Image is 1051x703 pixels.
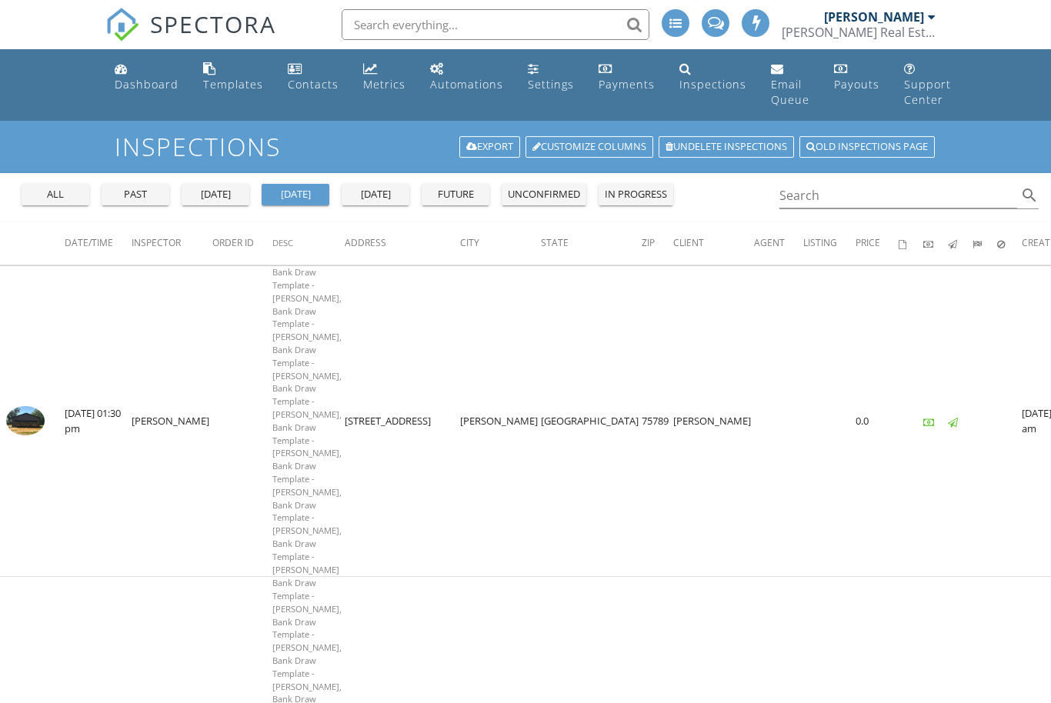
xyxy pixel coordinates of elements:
th: City: Not sorted. [460,222,541,265]
span: Order ID [212,236,254,249]
div: Metrics [363,77,405,92]
button: [DATE] [342,184,409,205]
button: all [22,184,89,205]
th: Inspector: Not sorted. [132,222,212,265]
div: all [28,187,83,202]
a: Undelete inspections [659,136,794,158]
div: in progress [605,187,667,202]
button: unconfirmed [502,184,586,205]
h1: Inspections [115,133,936,160]
div: Payouts [834,77,879,92]
button: past [102,184,169,205]
a: SPECTORA [105,21,276,53]
td: [PERSON_NAME] [132,266,212,577]
a: Payouts [828,55,886,99]
img: The Best Home Inspection Software - Spectora [105,8,139,42]
button: [DATE] [262,184,329,205]
a: Old inspections page [799,136,935,158]
input: Search everything... [342,9,649,40]
td: [PERSON_NAME] [460,266,541,577]
a: Settings [522,55,580,99]
th: Canceled: Not sorted. [997,222,1022,265]
span: Client [673,236,704,249]
td: [STREET_ADDRESS] [345,266,460,577]
th: Date/Time: Not sorted. [65,222,132,265]
th: Address: Not sorted. [345,222,460,265]
a: Export [459,136,520,158]
div: [DATE] [348,187,403,202]
th: Desc: Not sorted. [272,222,345,265]
th: Order ID: Not sorted. [212,222,272,265]
span: Date/Time [65,236,113,249]
div: Support Center [904,77,951,107]
th: Zip: Not sorted. [642,222,673,265]
th: Submitted: Not sorted. [973,222,997,265]
span: Price [856,236,880,249]
div: Automations [430,77,503,92]
a: Support Center [898,55,957,115]
th: State: Not sorted. [541,222,642,265]
span: Zip [642,236,655,249]
span: City [460,236,479,249]
div: [DATE] [268,187,323,202]
div: future [428,187,483,202]
i: search [1020,186,1039,205]
input: Search [779,183,1017,208]
td: 75789 [642,266,673,577]
td: [PERSON_NAME] [673,266,754,577]
th: Paid: Not sorted. [923,222,948,265]
a: Payments [592,55,661,99]
a: Metrics [357,55,412,99]
div: [DATE] [188,187,243,202]
th: Agent: Not sorted. [754,222,803,265]
td: [GEOGRAPHIC_DATA] [541,266,642,577]
th: Price: Not sorted. [856,222,899,265]
span: Inspector [132,236,181,249]
a: Automations (Advanced) [424,55,509,99]
img: 8875510%2Fcover_photos%2FSuRxtPFW1nUM8I5zgC4Y%2Fsmall.jpg [6,406,45,435]
span: Bank Draw Template - [PERSON_NAME], Bank Draw Template - [PERSON_NAME], Bank Draw Template - [PER... [272,266,342,575]
div: past [108,187,163,202]
div: Settings [528,77,574,92]
th: Agreements signed: Not sorted. [899,222,923,265]
div: [PERSON_NAME] [824,9,924,25]
span: Agent [754,236,785,249]
span: Desc [272,237,293,248]
a: Templates [197,55,269,99]
span: Address [345,236,386,249]
div: Cannon Real Estate Inspection [782,25,936,40]
div: Inspections [679,77,746,92]
span: State [541,236,569,249]
div: Email Queue [771,77,809,107]
th: Client: Not sorted. [673,222,754,265]
div: Templates [203,77,263,92]
div: Payments [599,77,655,92]
td: 0.0 [856,266,899,577]
a: Dashboard [108,55,185,99]
span: Listing [803,236,837,249]
a: Inspections [673,55,752,99]
div: Dashboard [115,77,179,92]
div: Contacts [288,77,339,92]
a: Customize Columns [525,136,653,158]
span: SPECTORA [150,8,276,40]
button: [DATE] [182,184,249,205]
th: Listing: Not sorted. [803,222,856,265]
button: future [422,184,489,205]
button: in progress [599,184,673,205]
th: Published: Not sorted. [948,222,973,265]
div: unconfirmed [508,187,580,202]
a: Email Queue [765,55,816,115]
td: [DATE] 01:30 pm [65,266,132,577]
a: Contacts [282,55,345,99]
